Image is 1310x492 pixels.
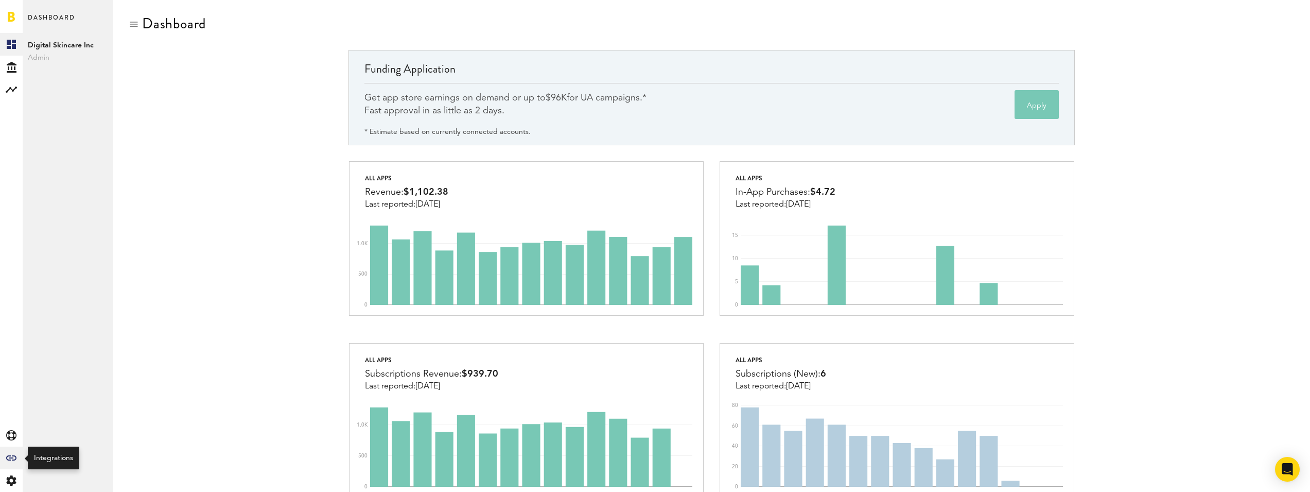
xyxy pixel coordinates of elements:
span: Admin [28,52,108,64]
div: Funding Application [364,61,1059,83]
div: All apps [736,354,826,366]
text: 500 [358,453,368,459]
div: Last reported: [365,200,448,209]
text: 0 [364,302,368,308]
div: Revenue: [365,184,448,200]
div: Open Intercom Messenger [1275,457,1300,482]
text: 0 [364,484,368,489]
text: 80 [732,403,738,408]
div: Dashboard [142,15,206,32]
div: All apps [736,172,835,184]
span: $1,102.38 [404,188,448,197]
div: In-App Purchases: [736,184,835,200]
span: Support [22,7,59,16]
text: 40 [732,444,738,449]
div: All apps [365,354,498,366]
span: Dashboard [28,11,75,33]
div: Last reported: [736,200,835,209]
span: [DATE] [415,382,440,391]
text: 1.0K [357,241,368,246]
span: [DATE] [786,382,811,391]
span: $96K [546,93,567,103]
span: [DATE] [786,200,811,209]
text: 5 [735,279,738,284]
div: Last reported: [365,382,498,391]
span: 6 [820,369,826,379]
div: Last reported: [736,382,826,391]
div: Subscriptions (New): [736,366,826,382]
text: 60 [732,423,738,428]
span: $939.70 [462,369,498,379]
button: Apply [1015,90,1059,119]
span: $4.72 [810,188,835,197]
div: * Estimate based on currently connected accounts. [364,126,531,138]
text: 10 [732,256,738,261]
span: Digital Skincare Inc [28,39,108,52]
text: 0 [735,302,738,308]
text: 0 [735,484,738,489]
text: 15 [732,233,738,238]
text: 500 [358,272,368,277]
div: All apps [365,172,448,184]
div: Integrations [34,453,73,463]
div: Get app store earnings on demand or up to for UA campaigns.* Fast approval in as little as 2 days. [364,92,647,117]
text: 1.0K [357,422,368,428]
text: 20 [732,464,738,469]
div: Subscriptions Revenue: [365,366,498,382]
span: [DATE] [415,200,440,209]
